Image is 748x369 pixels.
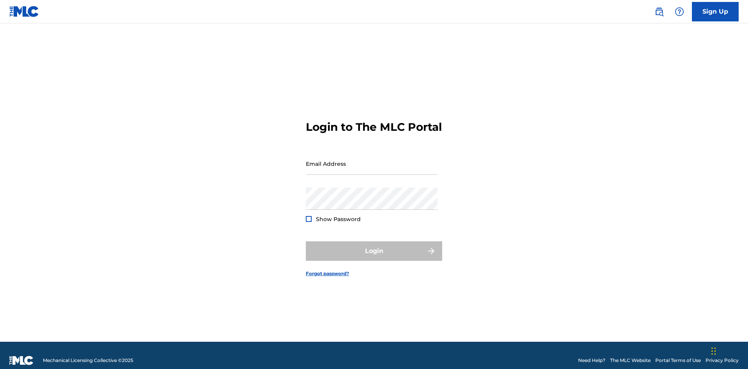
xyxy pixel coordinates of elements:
[610,357,651,364] a: The MLC Website
[706,357,739,364] a: Privacy Policy
[9,356,34,365] img: logo
[306,120,442,134] h3: Login to The MLC Portal
[675,7,684,16] img: help
[306,270,349,277] a: Forgot password?
[654,7,664,16] img: search
[316,216,361,223] span: Show Password
[43,357,133,364] span: Mechanical Licensing Collective © 2025
[709,332,748,369] iframe: Chat Widget
[9,6,39,17] img: MLC Logo
[692,2,739,21] a: Sign Up
[711,339,716,363] div: Drag
[651,4,667,19] a: Public Search
[578,357,605,364] a: Need Help?
[655,357,701,364] a: Portal Terms of Use
[672,4,687,19] div: Help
